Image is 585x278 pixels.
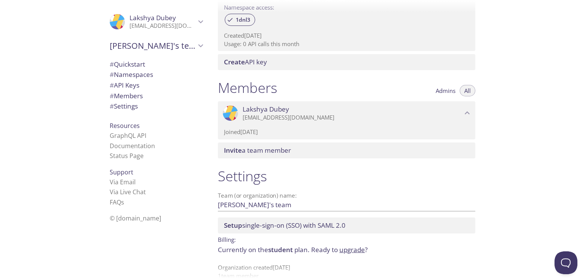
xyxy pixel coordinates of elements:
[104,80,209,91] div: API Keys
[225,14,255,26] div: 1dnl3
[104,69,209,80] div: Namespaces
[224,58,245,66] span: Create
[110,81,139,89] span: API Keys
[224,58,267,66] span: API key
[110,91,143,100] span: Members
[110,214,161,222] span: © [DOMAIN_NAME]
[224,40,469,48] p: Usage: 0 API calls this month
[218,101,475,125] div: Lakshya Dubey
[431,85,460,96] button: Admins
[243,114,462,121] p: [EMAIL_ADDRESS][DOMAIN_NAME]
[110,91,114,100] span: #
[218,54,475,70] div: Create API Key
[218,142,475,158] div: Invite a team member
[224,32,469,40] p: Created [DATE]
[224,221,345,230] span: single-sign-on (SSO) with SAML 2.0
[218,79,277,96] h1: Members
[218,245,475,255] p: Currently on the plan.
[121,198,124,206] span: s
[104,9,209,34] div: Lakshya Dubey
[224,221,242,230] span: Setup
[110,142,155,150] a: Documentation
[104,36,209,56] div: Lakshya's team
[311,245,368,254] span: Ready to ?
[110,168,133,176] span: Support
[555,251,577,274] iframe: Help Scout Beacon - Open
[110,131,146,140] a: GraphQL API
[129,22,196,30] p: [EMAIL_ADDRESS][DOMAIN_NAME]
[110,40,196,51] span: [PERSON_NAME]'s team
[224,146,291,155] span: a team member
[339,245,365,254] a: upgrade
[460,85,475,96] button: All
[110,70,153,79] span: Namespaces
[224,146,242,155] span: Invite
[110,102,138,110] span: Settings
[218,168,475,185] h1: Settings
[110,152,144,160] a: Status Page
[110,188,146,196] a: Via Live Chat
[110,70,114,79] span: #
[218,233,475,244] p: Billing:
[218,217,475,233] div: Setup SSO
[129,13,176,22] span: Lakshya Dubey
[231,16,255,23] span: 1dnl3
[110,178,136,186] a: Via Email
[110,198,124,206] a: FAQ
[268,245,293,254] span: student
[224,128,469,136] p: Joined [DATE]
[110,102,114,110] span: #
[110,81,114,89] span: #
[243,105,289,113] span: Lakshya Dubey
[110,60,145,69] span: Quickstart
[104,59,209,70] div: Quickstart
[110,121,140,130] span: Resources
[104,91,209,101] div: Members
[218,193,297,198] label: Team (or organization) name:
[110,60,114,69] span: #
[104,101,209,112] div: Team Settings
